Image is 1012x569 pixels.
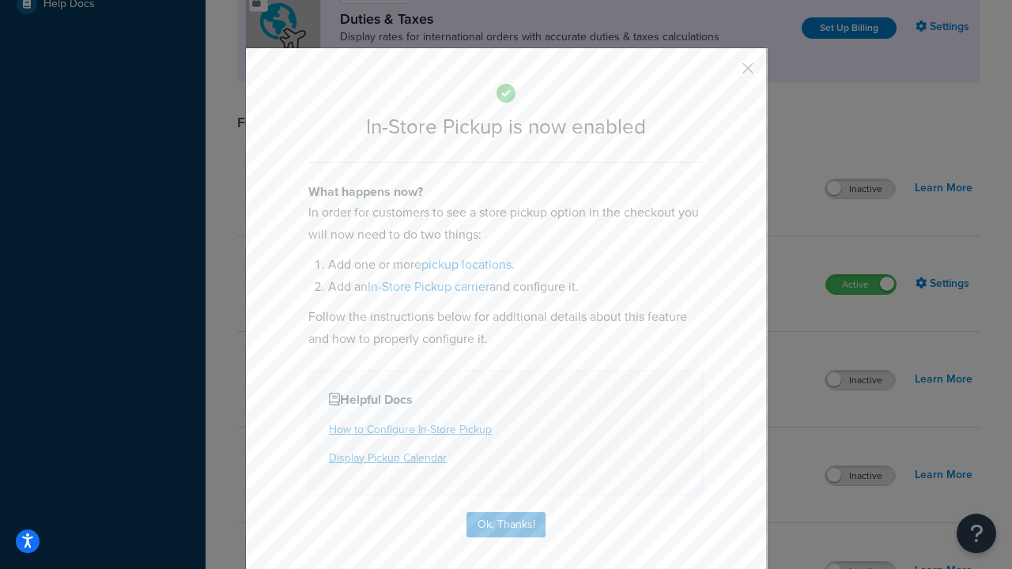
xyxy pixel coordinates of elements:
h2: In-Store Pickup is now enabled [308,115,704,138]
a: In-Store Pickup carrier [368,277,489,296]
li: Add one or more . [328,254,704,276]
a: pickup locations [421,255,512,273]
li: Add an and configure it. [328,276,704,298]
p: Follow the instructions below for additional details about this feature and how to properly confi... [308,306,704,350]
a: How to Configure In-Store Pickup [329,421,492,438]
h4: Helpful Docs [329,390,683,409]
a: Display Pickup Calendar [329,450,447,466]
p: In order for customers to see a store pickup option in the checkout you will now need to do two t... [308,202,704,246]
h4: What happens now? [308,183,704,202]
button: Ok, Thanks! [466,512,546,537]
